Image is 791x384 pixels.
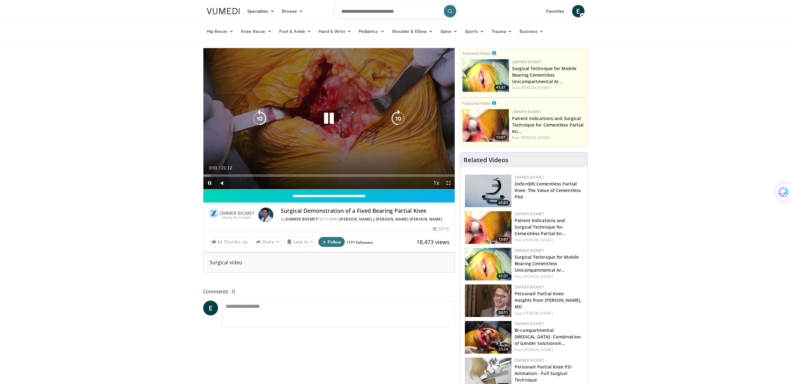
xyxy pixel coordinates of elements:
div: Feat. [512,135,585,141]
a: Foot & Ankle [275,25,315,38]
a: [PERSON_NAME] [523,237,553,243]
a: Bi-compartmental [MEDICAL_DATA]: Combination of Gender Solutions®… [515,327,581,346]
span: 84 [217,239,222,245]
a: Specialties [243,5,279,17]
img: 827ba7c0-d001-4ae6-9e1c-6d4d4016a445.150x105_q85_crop-smart_upscale.jpg [465,248,511,280]
img: Avatar [258,208,273,222]
a: 41:37 [462,59,509,92]
a: [PERSON_NAME] [521,85,550,90]
span: Comments 0 [203,288,455,296]
a: E [572,5,584,17]
span: 0:01 [209,165,217,170]
span: 13:07 [494,135,507,140]
button: Fullscreen [442,177,455,189]
a: Pediatrics [355,25,388,38]
div: Feat. [515,310,583,316]
a: 13:07 [462,109,509,142]
button: Save to [284,237,316,247]
button: Pause [203,177,216,189]
a: 41:37 [465,248,511,280]
h4: Related Videos [464,156,508,164]
img: 3efde6b3-4cc2-4370-89c9-d2e13bff7c5c.150x105_q85_crop-smart_upscale.jpg [465,211,511,244]
a: Shoulder & Elbow [388,25,437,38]
small: Featured Video [462,51,491,56]
input: Search topics, interventions [334,4,458,19]
a: Zimmer Biomet [515,248,544,253]
div: Feat. [512,85,585,91]
small: Featured Video [462,100,491,106]
button: Mute [216,177,228,189]
video-js: Video Player [203,48,455,190]
a: Oxford(R) Cementless Partial Knee: The Value of Cementless PKA [515,181,581,200]
a: 84 Thumbs Up [208,237,251,247]
img: dc286c30-bcc4-47d6-b614-e3642f4746ad.150x105_q85_crop-smart_upscale.jpg [465,321,511,354]
img: f87a5073-b7d4-4925-9e52-a0028613b997.png.150x105_q85_crop-smart_upscale.png [465,284,511,317]
div: Feat. [515,347,583,353]
a: Hand & Wrist [315,25,355,38]
a: [PERSON_NAME] [523,347,553,352]
img: 3efde6b3-4cc2-4370-89c9-d2e13bff7c5c.150x105_q85_crop-smart_upscale.jpg [462,109,509,142]
a: Persona® Partial Knee PSI Animation - Full Surgical Technique [515,364,571,383]
span: 18,473 views [416,238,450,246]
a: 1171 followers [346,240,373,245]
a: Surgical Technique for Mobile Bearing Cementless Unicompartmental Ar… [512,65,576,84]
div: By FEATURING [281,217,450,222]
h4: Surgical Demonstration of a Fixed Bearing Partial Knee [281,208,450,214]
span: / [219,165,220,170]
a: [PERSON_NAME] [523,310,553,316]
a: Favorites [543,5,568,17]
a: 01:01 [465,175,511,207]
span: 41:37 [494,85,507,90]
a: Zimmer Biomet [285,217,318,222]
a: Zimmer Biomet [512,59,542,65]
button: Share [253,237,282,247]
a: Patient Indications and Surgical Technique for Cementless Partial Kn… [512,115,584,134]
span: 13:07 [497,237,510,242]
a: [PERSON_NAME] J [PERSON_NAME] [PERSON_NAME] [339,217,443,222]
div: [DATE] [433,226,450,232]
a: Zimmer Biomet [515,284,544,290]
a: Zimmer Biomet [515,321,544,326]
a: Zimmer Biomet [515,175,544,180]
div: Progress Bar [203,174,455,177]
span: 23:24 [497,346,510,352]
span: 01:01 [497,200,510,206]
a: E [203,301,218,315]
a: Persona® Partial Knee: Insights from [PERSON_NAME], MD [515,291,581,310]
a: [PERSON_NAME] [521,135,550,140]
a: Surgical Technique for Mobile Bearing Cementless Unicompartmental Ar… [515,254,579,273]
a: Knee Recon [237,25,275,38]
a: [PERSON_NAME] [523,274,553,279]
a: Spine [437,25,461,38]
div: Feat. [515,237,583,243]
img: Zimmer Biomet [208,208,256,222]
a: 13:07 [465,211,511,244]
a: Business [516,25,548,38]
span: 41:37 [497,273,510,279]
button: Playback Rate [430,177,442,189]
span: 21:12 [221,165,232,170]
a: Hip Recon [203,25,238,38]
img: VuMedi Logo [207,8,240,14]
a: Zimmer Biomet [515,358,544,363]
a: 03:11 [465,284,511,317]
a: Patient Indications and Surgical Technique for Cementless Partial Kn… [515,217,566,236]
img: 7a1c75c5-1041-4af4-811f-6619572dbb89.150x105_q85_crop-smart_upscale.jpg [465,175,511,207]
button: Follow [318,237,345,247]
a: Trauma [488,25,516,38]
div: Surgical video [210,259,449,266]
a: Sports [461,25,488,38]
a: 23:24 [465,321,511,354]
img: 827ba7c0-d001-4ae6-9e1c-6d4d4016a445.150x105_q85_crop-smart_upscale.jpg [462,59,509,92]
div: Feat. [515,274,583,279]
a: Zimmer Biomet [515,211,544,217]
a: Browse [278,5,307,17]
span: 03:11 [497,310,510,315]
a: Zimmer Biomet [512,109,542,114]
